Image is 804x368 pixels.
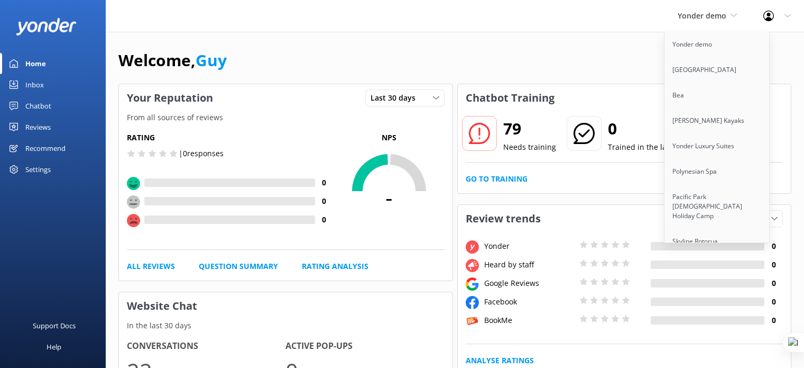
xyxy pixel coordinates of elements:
a: Question Summary [199,261,278,272]
p: NPS [334,132,445,143]
div: Google Reviews [482,277,577,289]
a: Skyline Rotorua [664,229,770,254]
span: Yonder demo [678,11,726,21]
h4: 0 [764,296,783,308]
div: BookMe [482,315,577,326]
p: Needs training [503,141,556,153]
h4: 0 [764,277,783,289]
a: [PERSON_NAME] Kayaks [664,108,770,133]
div: Facebook [482,296,577,308]
div: Inbox [25,74,44,95]
span: Last 30 days [371,92,422,104]
h5: Rating [127,132,334,143]
h4: Conversations [127,339,285,353]
a: Rating Analysis [302,261,368,272]
div: Reviews [25,116,51,138]
a: Pacific Park [DEMOGRAPHIC_DATA] Holiday Camp [664,184,770,229]
p: In the last 30 days [119,320,452,331]
h2: 0 [608,116,702,141]
div: Settings [25,159,51,180]
h3: Chatbot Training [458,84,562,112]
div: Recommend [25,138,66,159]
p: Trained in the last 30 days [608,141,702,153]
a: Guy [196,49,227,71]
h4: 0 [315,177,334,189]
h4: 0 [764,240,783,252]
h4: 0 [764,315,783,326]
h4: 0 [315,214,334,226]
div: Chatbot [25,95,51,116]
span: - [334,184,445,210]
div: Help [47,336,61,357]
p: From all sources of reviews [119,112,452,123]
h2: 79 [503,116,556,141]
a: Bea [664,83,770,108]
img: yonder-white-logo.png [16,18,77,35]
h3: Your Reputation [119,84,221,112]
a: Analyse Ratings [466,355,534,366]
a: Yonder Luxury Suites [664,133,770,159]
div: Home [25,53,46,74]
a: Polynesian Spa [664,159,770,184]
a: All Reviews [127,261,175,272]
h3: Review trends [458,205,549,232]
h3: Website Chat [119,292,452,320]
p: | 0 responses [179,148,224,159]
a: Yonder demo [664,32,770,57]
h1: Welcome, [118,48,227,73]
a: [GEOGRAPHIC_DATA] [664,57,770,83]
h4: 0 [315,195,334,207]
h4: 0 [764,259,783,271]
h4: Active Pop-ups [285,339,444,353]
div: Heard by staff [482,259,577,271]
div: Yonder [482,240,577,252]
div: Support Docs [33,315,76,336]
a: Go to Training [466,173,528,185]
